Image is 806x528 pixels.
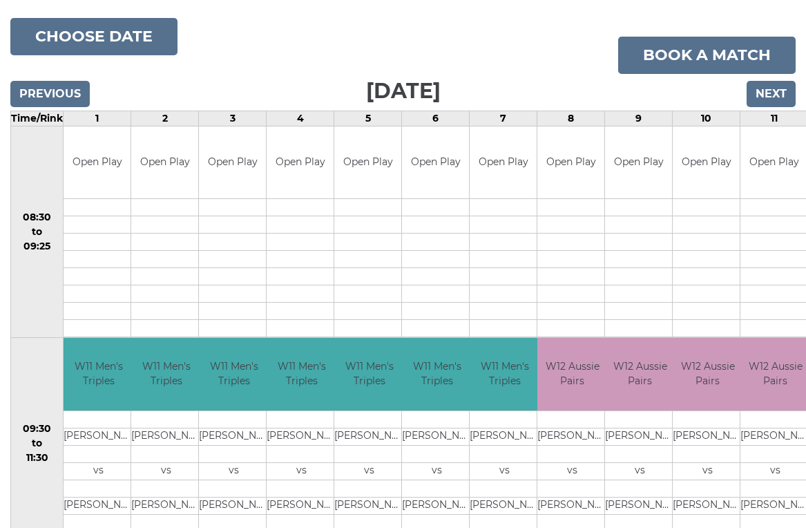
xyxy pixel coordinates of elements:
td: Time/Rink [11,111,64,126]
td: [PERSON_NAME] [131,428,201,445]
td: Open Play [131,126,198,199]
td: [PERSON_NAME] [605,428,675,445]
td: vs [334,462,404,480]
td: 9 [605,111,673,126]
td: [PERSON_NAME] [537,428,607,445]
td: [PERSON_NAME] [267,428,336,445]
td: vs [402,462,472,480]
td: vs [537,462,607,480]
td: Open Play [64,126,131,199]
td: Open Play [673,126,740,199]
td: [PERSON_NAME] [334,497,404,514]
input: Next [747,81,796,107]
td: [PERSON_NAME] [199,497,269,514]
td: W12 Aussie Pairs [673,338,742,411]
td: [PERSON_NAME] [673,428,742,445]
td: W12 Aussie Pairs [605,338,675,411]
input: Previous [10,81,90,107]
td: vs [267,462,336,480]
td: Open Play [402,126,469,199]
td: W11 Men's Triples [199,338,269,411]
td: 8 [537,111,605,126]
td: 3 [199,111,267,126]
td: W11 Men's Triples [131,338,201,411]
td: Open Play [199,126,266,199]
td: 5 [334,111,402,126]
td: vs [470,462,539,480]
td: vs [131,462,201,480]
td: [PERSON_NAME] [402,497,472,514]
td: vs [605,462,675,480]
td: [PERSON_NAME] [131,497,201,514]
td: 6 [402,111,470,126]
td: Open Play [605,126,672,199]
td: 1 [64,111,131,126]
td: [PERSON_NAME] [64,497,133,514]
td: [PERSON_NAME] [64,428,133,445]
td: vs [199,462,269,480]
td: [PERSON_NAME] [673,497,742,514]
td: 4 [267,111,334,126]
td: Open Play [537,126,604,199]
td: Open Play [470,126,537,199]
td: [PERSON_NAME] [267,497,336,514]
td: W11 Men's Triples [470,338,539,411]
td: vs [673,462,742,480]
td: 10 [673,111,740,126]
td: W11 Men's Triples [267,338,336,411]
td: Open Play [267,126,334,199]
td: [PERSON_NAME] [334,428,404,445]
td: [PERSON_NAME] [470,428,539,445]
td: W12 Aussie Pairs [537,338,607,411]
td: 7 [470,111,537,126]
td: [PERSON_NAME] [537,497,607,514]
td: W11 Men's Triples [402,338,472,411]
td: W11 Men's Triples [334,338,404,411]
a: Book a match [618,37,796,74]
td: 2 [131,111,199,126]
td: [PERSON_NAME] [402,428,472,445]
td: [PERSON_NAME] [470,497,539,514]
button: Choose date [10,18,177,55]
td: [PERSON_NAME] [605,497,675,514]
td: [PERSON_NAME] [199,428,269,445]
td: 08:30 to 09:25 [11,126,64,338]
td: Open Play [334,126,401,199]
td: vs [64,462,133,480]
td: W11 Men's Triples [64,338,133,411]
